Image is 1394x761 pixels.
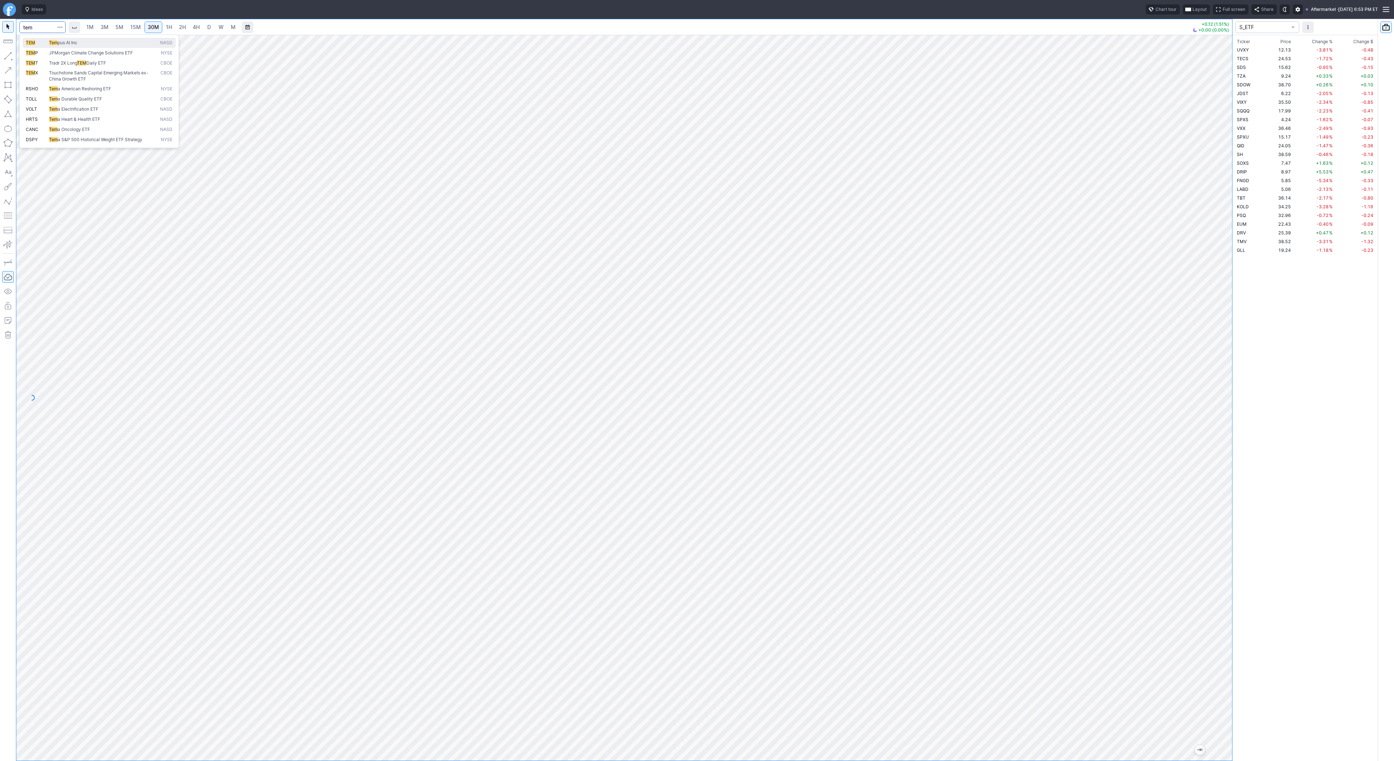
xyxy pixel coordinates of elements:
span: TBT [1237,195,1246,201]
span: UVXY [1237,47,1249,53]
span: SH [1237,152,1243,157]
span: SDS [1237,65,1246,70]
a: 5M [112,21,127,33]
button: portfolio-watchlist-select [1235,21,1299,33]
td: 38.59 [1266,150,1292,159]
span: X [35,70,38,75]
span: NASD [160,116,172,123]
a: 4H [189,21,203,33]
a: W [215,21,227,33]
td: 34.25 [1266,202,1292,211]
span: T [35,60,38,66]
td: 36.14 [1266,193,1292,202]
button: Rectangle [2,79,14,91]
span: % [1329,108,1333,114]
span: a Durable Quality ETF [58,96,102,102]
span: NASD [160,127,172,133]
span: -0.15 [1361,65,1373,70]
span: % [1329,239,1333,244]
span: DRV [1237,230,1246,236]
span: % [1329,91,1333,96]
span: Share [1261,6,1273,13]
span: TEM [26,60,35,66]
span: CBOE [160,60,172,66]
span: NASD [160,40,172,46]
a: 1M [83,21,97,33]
span: LABD [1237,187,1248,192]
span: 4H [193,24,200,30]
span: +0.03 [1361,73,1373,79]
p: +0.12 (1.51%) [1193,22,1229,26]
span: +5.53 [1316,169,1329,175]
span: % [1329,187,1333,192]
span: TECS [1237,56,1248,61]
span: -0.23 [1361,134,1373,140]
a: 15M [127,21,144,33]
span: VIXY [1237,99,1247,105]
span: TZA [1237,73,1246,79]
span: SPXU [1237,134,1249,140]
span: -3.31 [1317,239,1329,244]
span: -0.95 [1317,65,1329,70]
span: -1.18 [1317,247,1329,253]
span: VXX [1237,126,1246,131]
span: W [219,24,224,30]
div: Search [19,34,179,148]
button: Toggle dark mode [1280,4,1290,15]
button: Layout [1183,4,1210,15]
span: -0.36 [1361,143,1373,148]
button: Elliott waves [2,195,14,207]
td: 9.24 [1266,71,1292,80]
span: -2.49 [1317,126,1329,131]
span: -2.05 [1317,91,1329,96]
button: Search [55,21,65,33]
span: Tem [49,86,58,91]
button: Position [2,224,14,236]
td: 7.47 [1266,159,1292,167]
span: -5.34 [1317,178,1329,183]
span: % [1329,143,1333,148]
span: NYSE [161,137,172,143]
div: Ticker [1237,38,1250,45]
span: -2.17 [1317,195,1329,201]
button: Jump to the most recent bar [1195,745,1205,755]
span: PSQ [1237,213,1246,218]
td: 4.24 [1266,115,1292,124]
button: Settings [1293,4,1303,15]
span: -0.80 [1361,195,1373,201]
button: Line [2,50,14,62]
span: -3.81 [1317,47,1329,53]
span: % [1329,126,1333,131]
button: Full screen [1213,4,1248,15]
span: -0.41 [1361,108,1373,114]
span: -1.16 [1361,204,1373,209]
span: TEM [26,40,35,45]
span: % [1329,99,1333,105]
span: Layout [1193,6,1207,13]
span: a Oncology ETF [58,127,90,132]
span: Tem [49,116,58,122]
span: -0.07 [1361,117,1373,122]
span: -2.23 [1317,108,1329,114]
span: % [1329,169,1333,175]
td: 5.85 [1266,176,1292,185]
span: Daily ETF [86,60,106,66]
td: 15.17 [1266,132,1292,141]
span: Full screen [1223,6,1245,13]
span: 1M [86,24,94,30]
span: -0.93 [1361,126,1373,131]
button: Lock drawings [2,300,14,312]
button: Rotated rectangle [2,94,14,105]
button: Add note [2,315,14,326]
button: Ellipse [2,123,14,134]
span: S_ETF [1239,24,1288,31]
span: % [1329,47,1333,53]
a: D [203,21,215,33]
span: a Electrification ETF [58,106,98,112]
button: Share [1251,4,1277,15]
button: XABCD [2,152,14,163]
span: -0.72 [1317,213,1329,218]
span: GLL [1237,247,1245,253]
span: CBOE [160,70,172,82]
td: 15.62 [1266,63,1292,71]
